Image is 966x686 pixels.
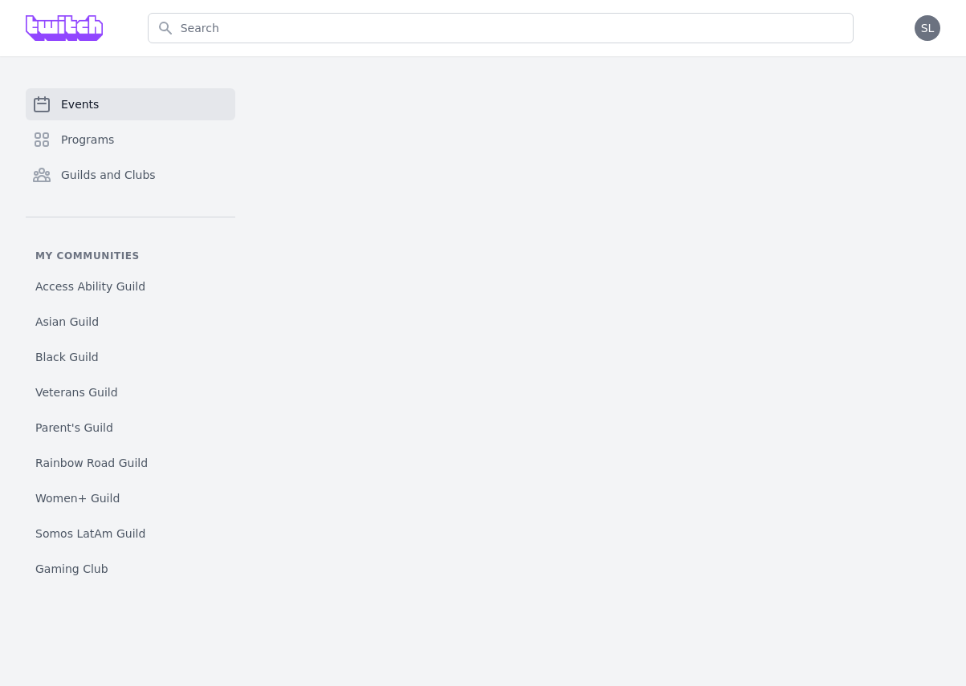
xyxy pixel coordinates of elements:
span: Programs [61,132,114,148]
span: Black Guild [35,349,99,365]
span: Women+ Guild [35,490,120,506]
span: Guilds and Clubs [61,167,156,183]
span: Veterans Guild [35,384,118,400]
span: Rainbow Road Guild [35,455,148,471]
a: Black Guild [26,343,235,371]
a: Somos LatAm Guild [26,519,235,548]
span: SL [921,22,935,34]
span: Skincare-Etc Club [35,596,134,612]
img: Grove [26,15,103,41]
span: Asian Guild [35,314,99,330]
a: Events [26,88,235,120]
a: Parent's Guild [26,413,235,442]
span: Gaming Club [35,561,108,577]
span: Access Ability Guild [35,278,145,294]
a: Access Ability Guild [26,272,235,301]
button: SL [915,15,940,41]
a: Women+ Guild [26,484,235,513]
p: My communities [26,250,235,262]
a: Programs [26,124,235,156]
span: Events [61,96,99,112]
a: Gaming Club [26,554,235,583]
a: Veterans Guild [26,378,235,407]
a: Guilds and Clubs [26,159,235,191]
a: Rainbow Road Guild [26,449,235,477]
a: Skincare-Etc Club [26,590,235,619]
span: Parent's Guild [35,420,113,436]
input: Search [148,13,854,43]
nav: Sidebar [26,88,235,598]
a: Asian Guild [26,307,235,336]
span: Somos LatAm Guild [35,526,145,542]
